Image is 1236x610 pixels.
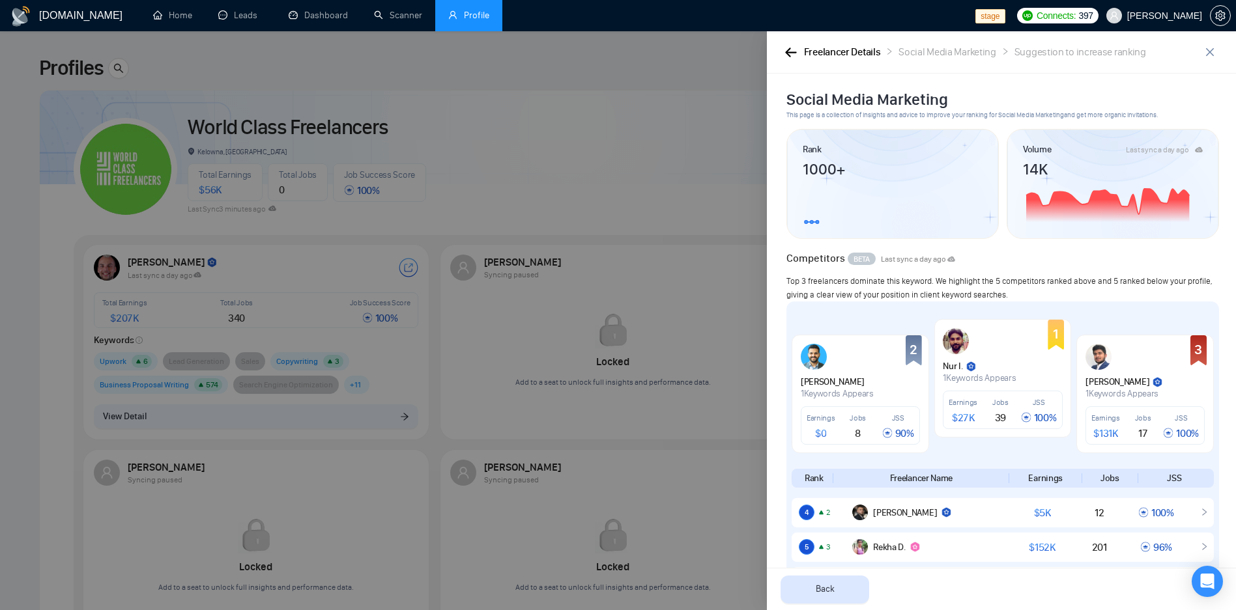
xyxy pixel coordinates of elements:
img: top_rated_plus [910,542,920,552]
div: 3 [1194,343,1202,357]
span: 8 [855,427,861,439]
div: Jobs [1084,471,1136,485]
span: 3 [826,542,831,551]
span: $ 5K [1034,506,1051,519]
article: Volume [1023,143,1051,157]
span: user [448,10,457,20]
span: Nur I. [943,359,962,374]
img: Hafiz Muhammad H. [801,344,827,370]
span: JSS [1033,398,1045,407]
button: Back [781,575,869,603]
span: 397 [1078,8,1093,23]
span: Jobs [1135,413,1151,423]
span: Jobs [992,398,1009,407]
span: Earnings [1091,413,1120,423]
span: BETA [854,253,870,265]
span: JSS [1175,413,1187,423]
img: Dinko K. [852,505,868,520]
article: 1000+ [803,157,983,175]
span: 2 [826,508,830,517]
img: Rekha D. [852,539,868,555]
span: Jobs [850,413,866,423]
span: 1 Keywords Appears [801,388,874,399]
img: upwork-logo.png [1022,10,1033,21]
span: close [1200,47,1220,57]
h2: Social Media Marketing [786,89,1219,110]
div: 2 [910,343,917,357]
span: 39 [995,411,1006,424]
span: Profile [464,10,489,21]
span: Earnings [807,413,835,423]
span: This page is a collection of insights and advice to improve your ranking for Social Media Marketi... [786,110,1219,120]
span: [PERSON_NAME] [801,375,865,389]
span: Back [816,582,835,596]
span: 90 % [882,427,914,439]
span: stage [975,9,1005,23]
span: [PERSON_NAME] [1085,375,1149,389]
span: user [1110,11,1119,20]
a: dashboardDashboard [289,10,348,21]
span: 17 [1138,427,1147,439]
div: Last sync a day ago [1126,146,1188,154]
article: 14K [1023,157,1203,175]
span: 201 [1092,541,1107,553]
span: 1 Keywords Appears [1085,388,1158,399]
span: 4 [805,508,809,517]
a: searchScanner [374,10,422,21]
span: Rekha D. [873,542,906,553]
span: 12 [1095,506,1104,519]
span: $ 27K [952,411,975,424]
span: right [1200,542,1209,551]
article: Rank [803,143,822,157]
div: Open Intercom Messenger [1192,566,1223,597]
div: JSS [1140,471,1209,485]
span: Last sync a day ago [881,253,955,265]
span: 1 Keywords Appears [943,372,1016,383]
div: Earnings [1011,471,1080,485]
span: JSS [892,413,904,423]
span: $ 0 [815,427,826,439]
div: Rank [797,471,831,485]
span: 5 [805,543,809,551]
img: top_rated [966,361,976,372]
div: Freelancer Details [804,44,881,61]
span: 100 % [1138,506,1174,519]
div: Competitors [786,251,1219,266]
img: logo [10,6,31,27]
img: top_rated [941,507,951,518]
a: homeHome [153,10,192,21]
div: Social Media Marketing [898,44,996,61]
img: Nafees S. [1085,344,1112,370]
span: Connects: [1037,8,1076,23]
div: 1 [1053,327,1059,341]
span: $ 152K [1029,541,1056,553]
a: messageLeads [218,10,263,21]
img: Nur I. [943,328,969,354]
img: top_rated [1152,377,1162,387]
span: Earnings [949,398,977,407]
span: right [885,48,893,55]
button: setting [1210,5,1231,26]
span: right [1200,508,1209,516]
span: $ 131K [1093,427,1118,439]
a: setting [1210,10,1231,21]
span: Top 3 freelancers dominate this keyword. We highlight the 5 competitors ranked above and 5 ranked... [786,276,1213,299]
span: 96 % [1140,541,1172,553]
span: setting [1211,10,1230,21]
button: close [1200,42,1220,62]
span: [PERSON_NAME] [873,507,937,518]
span: 100 % [1163,427,1199,439]
div: Suggestion to increase ranking [1014,44,1146,61]
div: Freelancer Name [835,471,1007,485]
span: 100 % [1021,411,1057,424]
span: right [1001,48,1009,55]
